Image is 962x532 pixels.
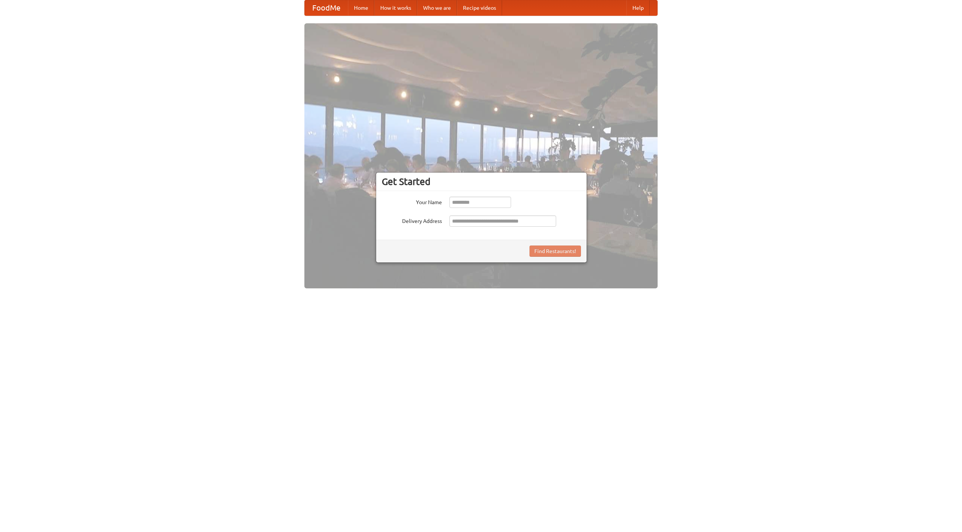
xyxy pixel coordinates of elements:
label: Delivery Address [382,215,442,225]
label: Your Name [382,197,442,206]
a: Home [348,0,374,15]
a: Recipe videos [457,0,502,15]
a: FoodMe [305,0,348,15]
a: Who we are [417,0,457,15]
a: Help [626,0,650,15]
button: Find Restaurants! [529,246,581,257]
h3: Get Started [382,176,581,187]
a: How it works [374,0,417,15]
